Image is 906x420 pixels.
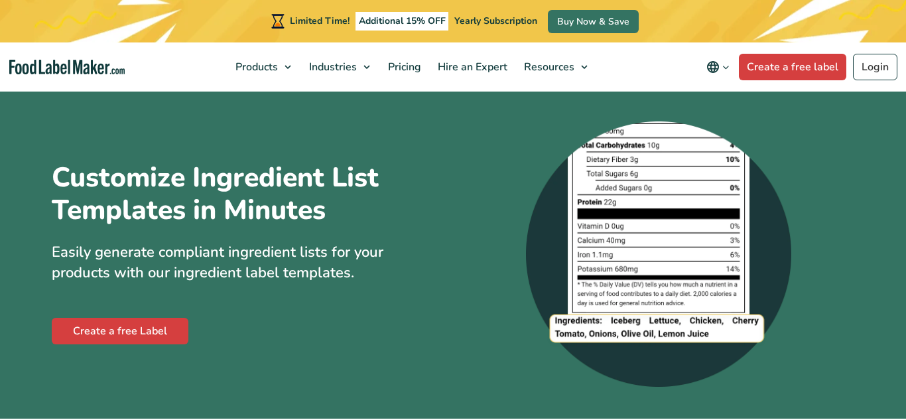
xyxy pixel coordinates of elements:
a: Login [853,54,897,80]
span: Additional 15% OFF [356,12,449,31]
a: Pricing [380,42,426,92]
a: Create a free Label [52,318,188,344]
a: Buy Now & Save [548,10,639,33]
a: Hire an Expert [430,42,513,92]
span: Hire an Expert [434,60,509,74]
a: Create a free label [739,54,846,80]
a: Products [227,42,298,92]
span: Products [231,60,279,74]
a: Food Label Maker homepage [9,60,125,75]
span: Industries [305,60,358,74]
img: A zoomed-in screenshot of an ingredient list at the bottom of a nutrition label. [526,121,791,387]
p: Easily generate compliant ingredient lists for your products with our ingredient label templates. [52,242,443,283]
a: Resources [516,42,594,92]
span: Resources [520,60,576,74]
span: Pricing [384,60,422,74]
span: Limited Time! [290,15,350,27]
button: Change language [697,54,739,80]
a: Industries [301,42,377,92]
span: Yearly Subscription [454,15,537,27]
h1: Customize Ingredient List Templates in Minutes [52,161,383,226]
